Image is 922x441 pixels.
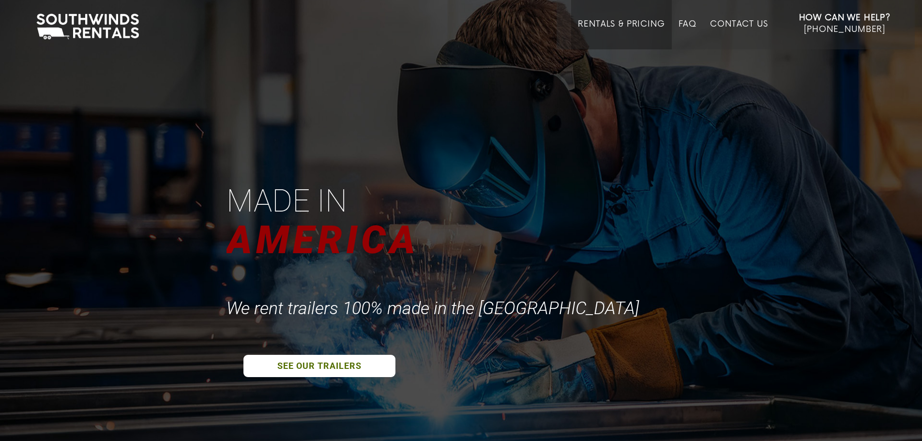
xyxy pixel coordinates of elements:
[799,13,891,23] strong: How Can We Help?
[799,12,891,42] a: How Can We Help? [PHONE_NUMBER]
[227,213,424,267] div: AMERICA
[31,12,144,42] img: Southwinds Rentals Logo
[578,19,665,49] a: Rentals & Pricing
[710,19,768,49] a: Contact Us
[804,25,885,34] span: [PHONE_NUMBER]
[227,181,352,222] div: Made in
[227,298,644,319] div: We rent trailers 100% made in the [GEOGRAPHIC_DATA]
[679,19,697,49] a: FAQ
[243,355,395,377] a: SEE OUR TRAILERS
